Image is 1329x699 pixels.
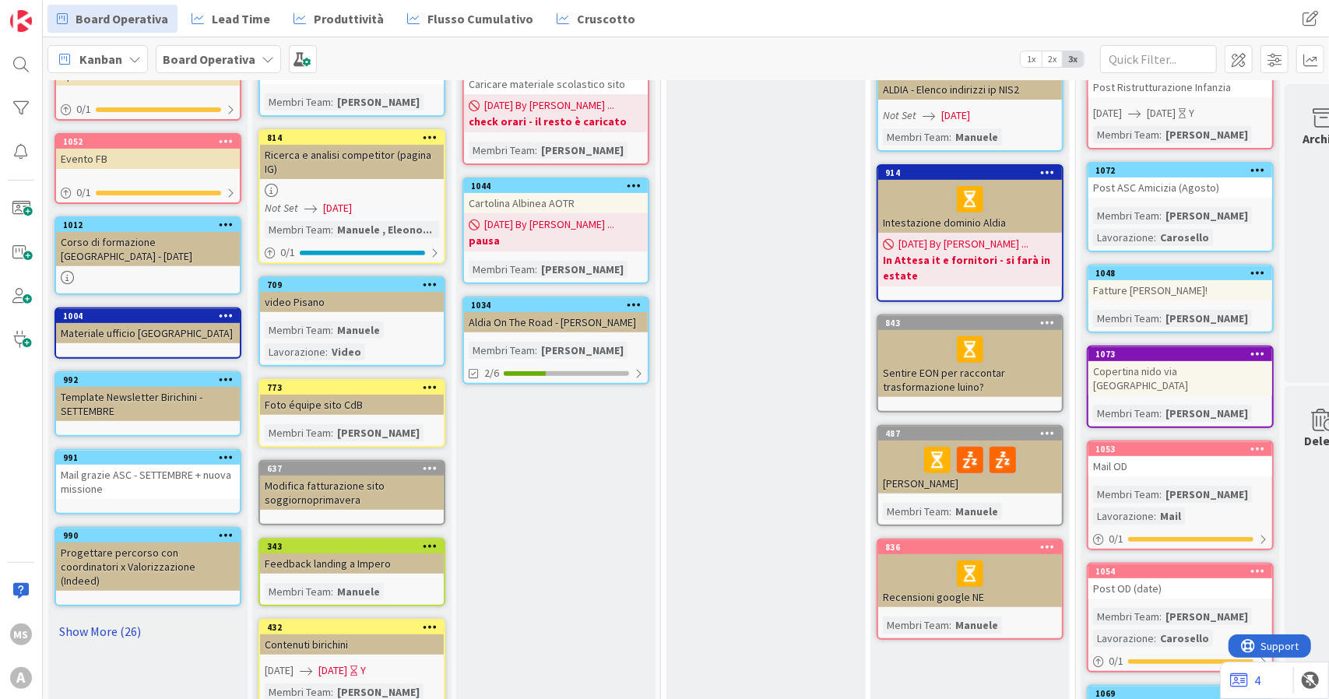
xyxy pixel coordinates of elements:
[267,622,444,633] div: 432
[54,527,241,606] a: 990Progettare percorso con coordinatori x Valorizzazione (Indeed)
[76,184,91,201] span: 0 / 1
[56,135,240,149] div: 1052
[1088,564,1272,599] div: 1054Post OD (date)
[877,64,1064,152] a: ALDIA - Elenco indirizzi ip NIS2Not Set[DATE]Membri Team:Manuele
[54,133,241,204] a: 1052Evento FB0/1
[260,131,444,145] div: 814
[265,583,331,600] div: Membri Team
[1109,653,1123,669] span: 0 / 1
[878,427,1062,494] div: 487[PERSON_NAME]
[878,79,1062,100] div: ALDIA - Elenco indirizzi ip NIS2
[469,114,643,129] b: check orari - il resto è caricato
[54,371,241,437] a: 992Template Newsletter Birichini - SETTEMBRE
[56,232,240,266] div: Corso di formazione [GEOGRAPHIC_DATA] - [DATE]
[265,343,325,360] div: Lavorazione
[56,309,240,343] div: 1004Materiale ufficio [GEOGRAPHIC_DATA]
[885,318,1062,328] div: 843
[260,278,444,312] div: 709video Pisano
[260,381,444,415] div: 773Foto équipe sito CdB
[267,463,444,474] div: 637
[878,330,1062,397] div: Sentire EON per raccontar trasformazione luino?
[284,5,393,33] a: Produttività
[1162,486,1252,503] div: [PERSON_NAME]
[535,142,537,159] span: :
[1093,486,1159,503] div: Membri Team
[878,166,1062,233] div: 914Intestazione dominio Aldia
[63,136,240,147] div: 1052
[10,667,32,689] div: A
[1156,508,1185,525] div: Mail
[484,365,499,381] span: 2/6
[258,276,445,367] a: 709video PisanoMembri Team:ManueleLavorazione:Video
[54,449,241,515] a: 991Mail grazie ASC - SETTEMBRE + nuova missione
[328,343,365,360] div: Video
[56,183,240,202] div: 0/1
[469,342,535,359] div: Membri Team
[267,541,444,552] div: 343
[1087,346,1274,428] a: 1073Copertina nido via [GEOGRAPHIC_DATA]Membri Team:[PERSON_NAME]
[469,233,643,248] b: pausa
[1100,45,1217,73] input: Quick Filter...
[54,216,241,295] a: 1012Corso di formazione [GEOGRAPHIC_DATA] - [DATE]
[56,451,240,465] div: 991
[260,620,444,655] div: 432Contenuti birichini
[1088,456,1272,476] div: Mail OD
[898,236,1028,252] span: [DATE] By [PERSON_NAME] ...
[1088,266,1272,280] div: 1048
[464,298,648,332] div: 1034Aldia On The Road - [PERSON_NAME]
[464,74,648,94] div: Caricare materiale scolastico sito
[535,342,537,359] span: :
[883,252,1057,283] b: In Attesa it e fornitori - si farà in estate
[1088,347,1272,361] div: 1073
[1095,165,1272,176] div: 1072
[56,218,240,266] div: 1012Corso di formazione [GEOGRAPHIC_DATA] - [DATE]
[1162,405,1252,422] div: [PERSON_NAME]
[951,503,1002,520] div: Manuele
[260,634,444,655] div: Contenuti birichini
[1147,105,1176,121] span: [DATE]
[1093,105,1122,121] span: [DATE]
[878,316,1062,330] div: 843
[33,2,71,21] span: Support
[1088,347,1272,395] div: 1073Copertina nido via [GEOGRAPHIC_DATA]
[333,321,384,339] div: Manuele
[949,128,951,146] span: :
[1095,268,1272,279] div: 1048
[54,307,241,359] a: 1004Materiale ufficio [GEOGRAPHIC_DATA]
[1093,608,1159,625] div: Membri Team
[462,58,649,165] a: Caricare materiale scolastico sito[DATE] By [PERSON_NAME] ...check orari - il resto è caricatoMem...
[1042,51,1063,67] span: 2x
[258,538,445,606] a: 343Feedback landing a ImperoMembri Team:Manuele
[258,379,445,448] a: 773Foto équipe sito CdBMembri Team:[PERSON_NAME]
[260,381,444,395] div: 773
[331,321,333,339] span: :
[1154,229,1156,246] span: :
[1087,162,1274,252] a: 1072Post ASC Amicizia (Agosto)Membri Team:[PERSON_NAME]Lavorazione:Carosello
[76,9,168,28] span: Board Operativa
[182,5,280,33] a: Lead Time
[163,51,255,67] b: Board Operativa
[280,244,295,261] span: 0 / 1
[56,218,240,232] div: 1012
[577,9,635,28] span: Cruscotto
[1162,126,1252,143] div: [PERSON_NAME]
[333,583,384,600] div: Manuele
[1093,207,1159,224] div: Membri Team
[267,132,444,143] div: 814
[63,452,240,463] div: 991
[56,309,240,323] div: 1004
[1063,51,1084,67] span: 3x
[878,166,1062,180] div: 914
[1162,207,1252,224] div: [PERSON_NAME]
[56,373,240,421] div: 992Template Newsletter Birichini - SETTEMBRE
[1088,361,1272,395] div: Copertina nido via [GEOGRAPHIC_DATA]
[63,530,240,541] div: 990
[883,503,949,520] div: Membri Team
[56,373,240,387] div: 992
[1087,563,1274,673] a: 1054Post OD (date)Membri Team:[PERSON_NAME]Lavorazione:Carosello0/1
[1156,229,1213,246] div: Carosello
[877,425,1064,526] a: 487[PERSON_NAME]Membri Team:Manuele
[1189,105,1194,121] div: Y
[267,279,444,290] div: 709
[76,101,91,118] span: 0 / 1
